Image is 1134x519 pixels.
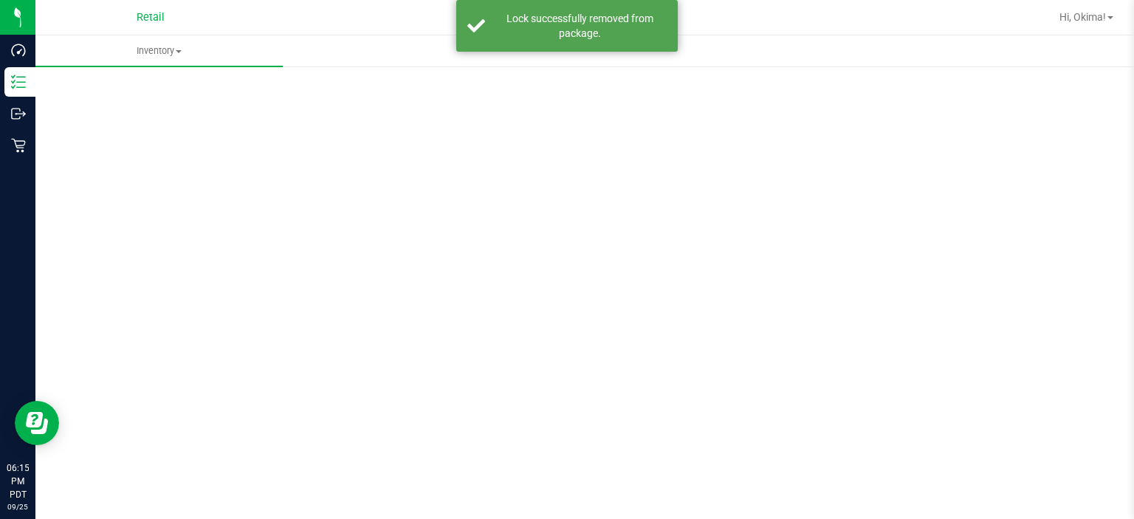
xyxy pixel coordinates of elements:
[137,11,165,24] span: Retail
[11,138,26,153] inline-svg: Retail
[493,11,667,41] div: Lock successfully removed from package.
[11,106,26,121] inline-svg: Outbound
[11,75,26,89] inline-svg: Inventory
[7,461,29,501] p: 06:15 PM PDT
[7,501,29,512] p: 09/25
[11,43,26,58] inline-svg: Dashboard
[35,35,283,66] a: Inventory
[15,401,59,445] iframe: Resource center
[1059,11,1106,23] span: Hi, Okima!
[35,44,283,58] span: Inventory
